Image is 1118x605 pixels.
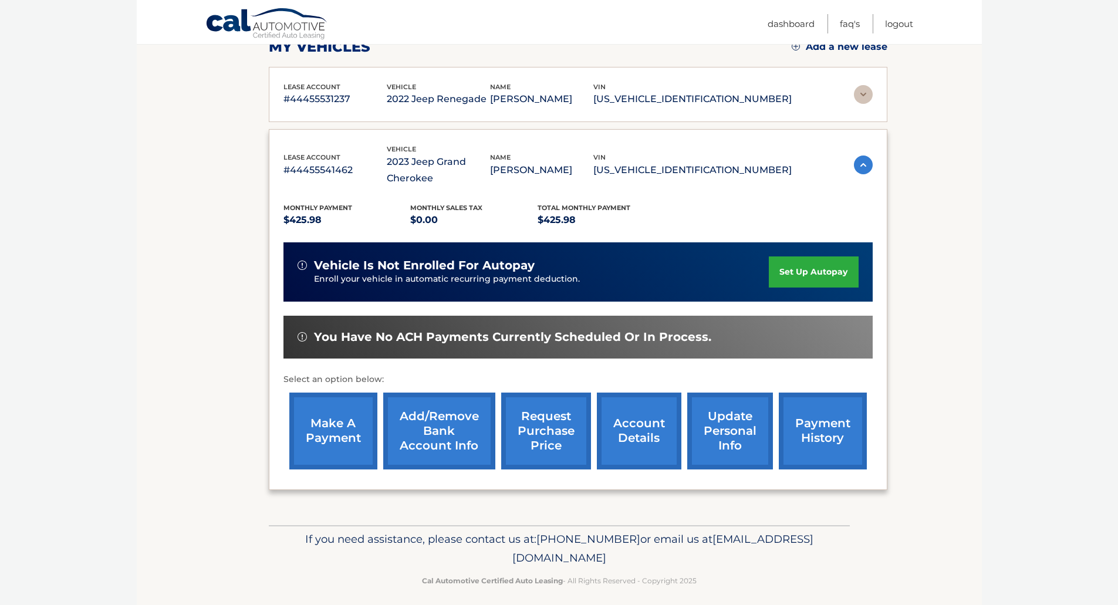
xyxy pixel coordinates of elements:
a: Logout [885,14,913,33]
p: If you need assistance, please contact us at: or email us at [276,530,842,567]
p: Enroll your vehicle in automatic recurring payment deduction. [314,273,769,286]
img: alert-white.svg [298,261,307,270]
a: Add/Remove bank account info [383,393,495,469]
a: make a payment [289,393,377,469]
p: [US_VEHICLE_IDENTIFICATION_NUMBER] [593,91,792,107]
span: lease account [283,83,340,91]
p: #44455541462 [283,162,387,178]
span: Monthly Payment [283,204,352,212]
p: [US_VEHICLE_IDENTIFICATION_NUMBER] [593,162,792,178]
strong: Cal Automotive Certified Auto Leasing [422,576,563,585]
span: vehicle [387,83,416,91]
span: name [490,83,511,91]
img: accordion-active.svg [854,156,873,174]
p: [PERSON_NAME] [490,162,593,178]
span: Monthly sales Tax [410,204,482,212]
p: 2023 Jeep Grand Cherokee [387,154,490,187]
a: FAQ's [840,14,860,33]
span: name [490,153,511,161]
p: [PERSON_NAME] [490,91,593,107]
a: update personal info [687,393,773,469]
h2: my vehicles [269,38,370,56]
p: #44455531237 [283,91,387,107]
span: vehicle is not enrolled for autopay [314,258,535,273]
p: - All Rights Reserved - Copyright 2025 [276,574,842,587]
p: $425.98 [283,212,411,228]
a: payment history [779,393,867,469]
span: You have no ACH payments currently scheduled or in process. [314,330,711,344]
span: [PHONE_NUMBER] [536,532,640,546]
a: Cal Automotive [205,8,329,42]
a: set up autopay [769,256,858,288]
span: Total Monthly Payment [538,204,630,212]
span: vehicle [387,145,416,153]
p: Select an option below: [283,373,873,387]
a: Add a new lease [792,41,887,53]
span: vin [593,83,606,91]
span: lease account [283,153,340,161]
img: accordion-rest.svg [854,85,873,104]
p: $0.00 [410,212,538,228]
a: request purchase price [501,393,591,469]
img: alert-white.svg [298,332,307,342]
img: add.svg [792,42,800,50]
a: account details [597,393,681,469]
span: vin [593,153,606,161]
p: 2022 Jeep Renegade [387,91,490,107]
p: $425.98 [538,212,665,228]
a: Dashboard [768,14,815,33]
